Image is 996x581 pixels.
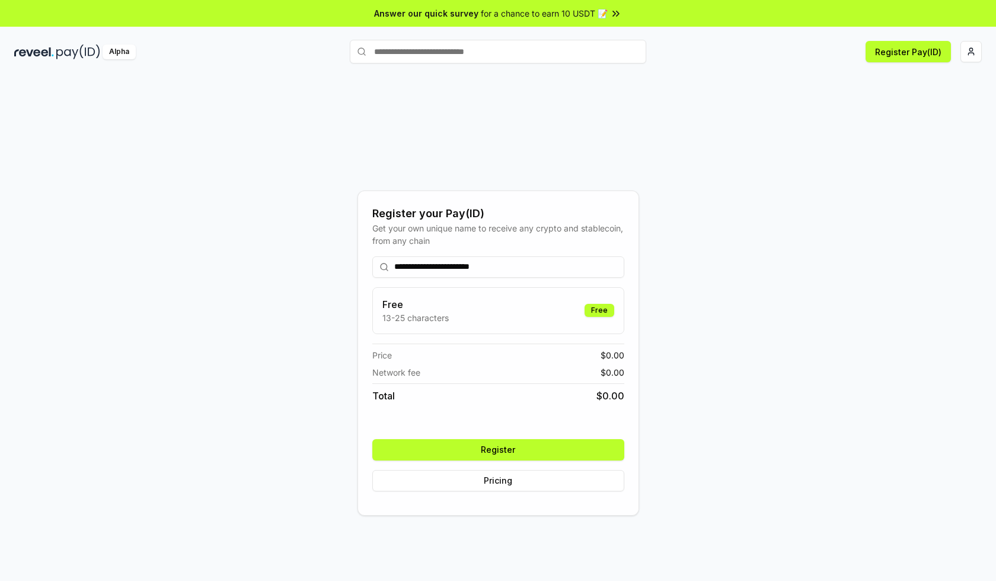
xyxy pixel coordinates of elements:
button: Pricing [372,470,624,491]
h3: Free [382,297,449,312]
span: Answer our quick survey [374,7,478,20]
span: $ 0.00 [601,366,624,379]
span: Price [372,349,392,361]
button: Register Pay(ID) [866,41,951,62]
span: $ 0.00 [601,349,624,361]
img: reveel_dark [14,45,54,59]
div: Alpha [103,45,136,59]
img: pay_id [56,45,100,59]
div: Free [585,304,614,317]
div: Register your Pay(ID) [372,205,624,222]
button: Register [372,439,624,461]
span: $ 0.00 [596,389,624,403]
span: Network fee [372,366,420,379]
p: 13-25 characters [382,312,449,324]
span: Total [372,389,395,403]
span: for a chance to earn 10 USDT 📝 [481,7,608,20]
div: Get your own unique name to receive any crypto and stablecoin, from any chain [372,222,624,247]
